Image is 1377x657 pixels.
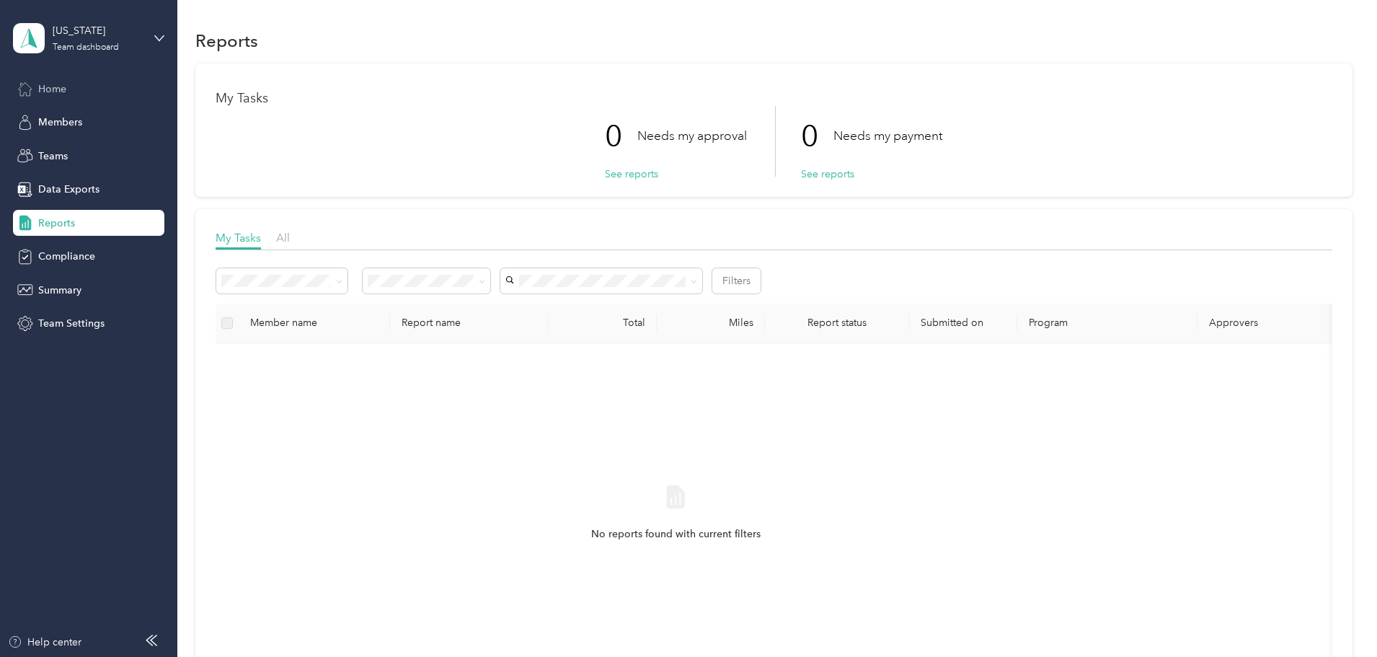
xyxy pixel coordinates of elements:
span: Team Settings [38,316,105,331]
th: Report name [390,304,549,343]
span: Compliance [38,249,95,264]
button: Filters [712,268,761,294]
th: Member name [239,304,390,343]
th: Approvers [1197,304,1342,343]
button: See reports [801,167,854,182]
th: Program [1017,304,1197,343]
div: Member name [250,317,378,329]
th: Submitted on [909,304,1017,343]
p: 0 [605,106,637,167]
div: Miles [668,317,753,329]
button: See reports [605,167,658,182]
span: Report status [776,317,898,329]
span: Teams [38,149,68,164]
span: Members [38,115,82,130]
button: Help center [8,635,81,650]
h1: My Tasks [216,91,1332,106]
div: [US_STATE] [53,23,143,38]
div: Total [560,317,645,329]
p: 0 [801,106,833,167]
div: Team dashboard [53,43,119,52]
span: My Tasks [216,231,261,244]
h1: Reports [195,33,258,48]
span: Data Exports [38,182,99,197]
iframe: Everlance-gr Chat Button Frame [1296,576,1377,657]
span: Home [38,81,66,97]
p: Needs my payment [833,127,942,145]
span: Reports [38,216,75,231]
span: Summary [38,283,81,298]
span: All [276,231,290,244]
span: No reports found with current filters [591,526,761,542]
p: Needs my approval [637,127,747,145]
